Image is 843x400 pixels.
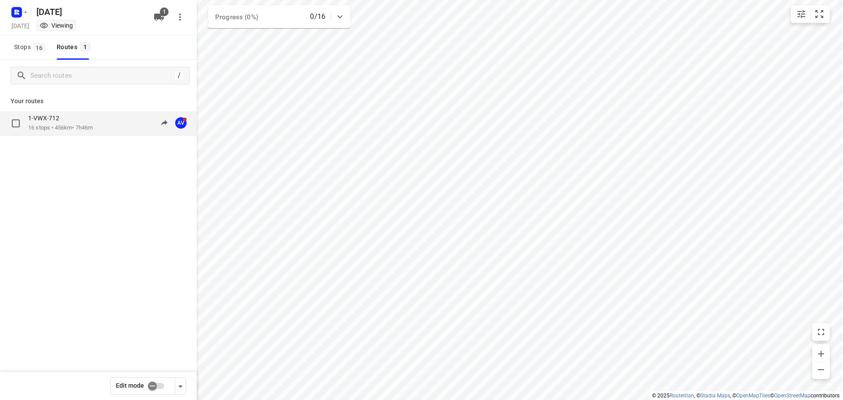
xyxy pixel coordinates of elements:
[33,43,45,52] span: 16
[150,8,168,26] button: 1
[670,393,694,399] a: Routetitan
[57,42,93,53] div: Routes
[215,13,258,21] span: Progress (0%)
[116,382,144,389] span: Edit mode
[310,11,325,22] p: 0/16
[793,5,810,23] button: Map settings
[700,393,730,399] a: Stadia Maps
[736,393,770,399] a: OpenMapTiles
[30,69,174,83] input: Search routes
[811,5,828,23] button: Fit zoom
[171,8,189,26] button: More
[40,21,73,30] div: You are currently in view mode. To make any changes, go to edit project.
[174,71,184,80] div: /
[175,380,186,391] div: Driver app settings
[774,393,811,399] a: OpenStreetMap
[208,5,350,28] div: Progress (0%)0/16
[28,124,93,132] p: 16 stops • 456km • 7h46m
[28,114,65,122] p: 1-VWX-712
[652,393,839,399] li: © 2025 , © , © © contributors
[14,42,48,53] span: Stops
[7,115,25,132] span: Select
[160,7,169,16] span: 1
[11,97,186,106] p: Your routes
[791,5,830,23] div: small contained button group
[80,42,90,51] span: 1
[155,114,173,132] button: Send to driver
